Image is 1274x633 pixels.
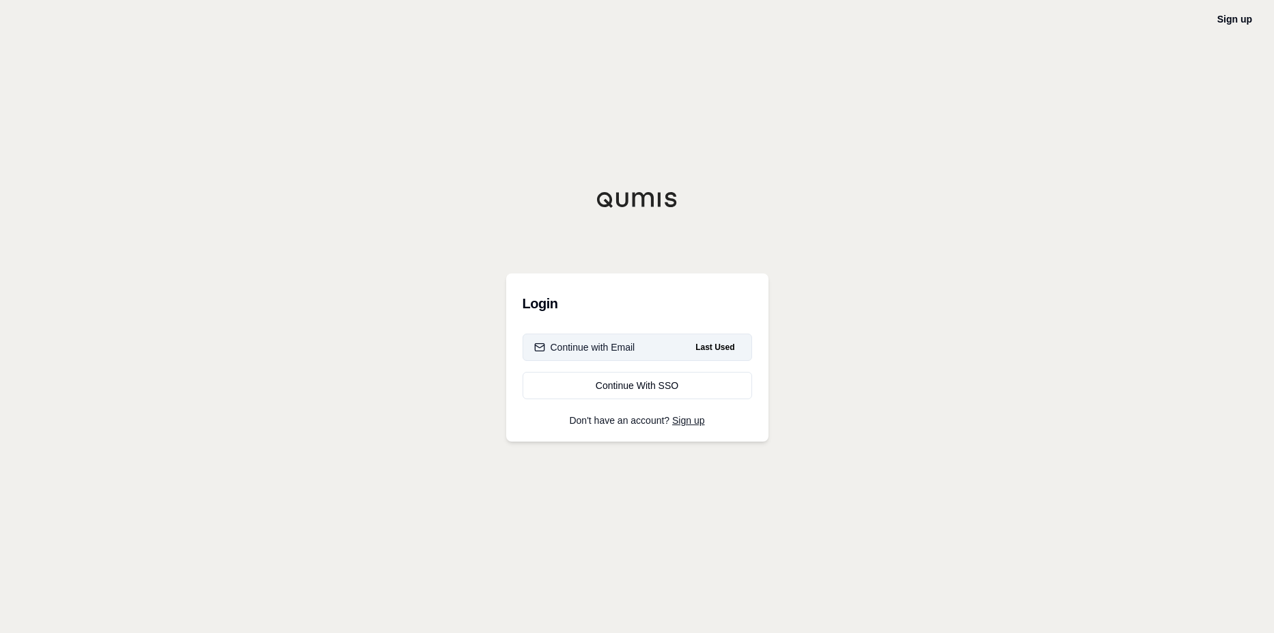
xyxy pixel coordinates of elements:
[672,415,704,426] a: Sign up
[690,339,740,355] span: Last Used
[523,334,752,361] button: Continue with EmailLast Used
[523,416,752,425] p: Don't have an account?
[534,340,635,354] div: Continue with Email
[523,372,752,399] a: Continue With SSO
[1217,14,1252,25] a: Sign up
[534,379,740,392] div: Continue With SSO
[596,191,678,208] img: Qumis
[523,290,752,317] h3: Login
